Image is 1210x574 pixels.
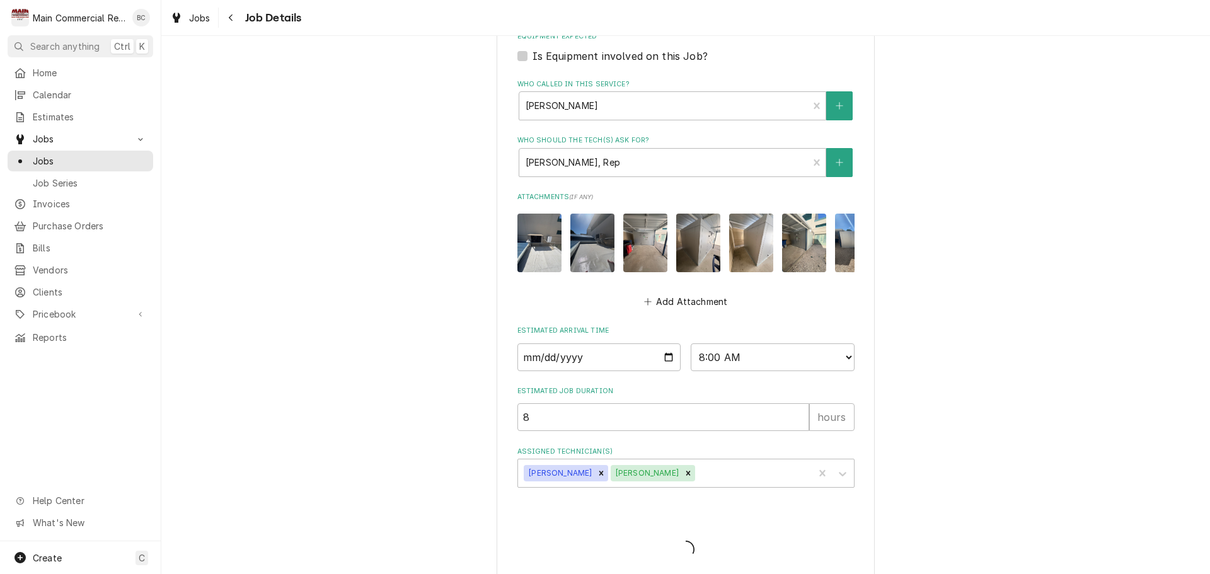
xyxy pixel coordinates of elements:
select: Time Select [691,343,855,371]
a: Invoices [8,193,153,214]
span: Job Details [241,9,302,26]
a: Jobs [8,151,153,171]
a: Clients [8,282,153,302]
span: C [139,551,145,565]
img: WqwNa7PkQM6R7WbDwypz [676,214,720,272]
a: Go to Jobs [8,129,153,149]
a: Reports [8,327,153,348]
button: Search anythingCtrlK [8,35,153,57]
div: Main Commercial Refrigeration Service [33,11,125,25]
div: hours [809,403,855,431]
div: Assigned Technician(s) [517,447,855,488]
span: Vendors [33,263,147,277]
span: Loading... [677,536,694,563]
div: Who called in this service? [517,79,855,120]
div: M [11,9,29,26]
a: Calendar [8,84,153,105]
button: Create New Contact [826,148,853,177]
span: Help Center [33,494,146,507]
img: TjXcGVkQNGOsRKiskFO5 [729,214,773,272]
span: Jobs [33,154,147,168]
span: Search anything [30,40,100,53]
span: Bills [33,241,147,255]
span: Home [33,66,147,79]
div: Remove Parker Gilbert [681,465,695,481]
span: Reports [33,331,147,344]
span: Calendar [33,88,147,101]
img: brvkHknRTeaf64V0gdRD [570,214,614,272]
label: Estimated Job Duration [517,386,855,396]
span: Job Series [33,176,147,190]
input: Date [517,343,681,371]
span: Clients [33,285,147,299]
img: Kv5qV9OsRZSDBu1Ttrlv [835,214,879,272]
span: Pricebook [33,307,128,321]
label: Estimated Arrival Time [517,326,855,336]
div: Bookkeeper Main Commercial's Avatar [132,9,150,26]
label: Who should the tech(s) ask for? [517,135,855,146]
label: Attachments [517,192,855,202]
a: Go to Pricebook [8,304,153,324]
a: Jobs [165,8,216,28]
img: WdkohC5TQcimNQNX8MTn [782,214,826,272]
svg: Create New Contact [836,101,843,110]
a: Purchase Orders [8,215,153,236]
div: Who should the tech(s) ask for? [517,135,855,176]
img: r2M1Ww1QdK55OscVcCr3 [623,214,667,272]
label: Equipment Expected [517,32,855,42]
label: Who called in this service? [517,79,855,89]
a: Bills [8,238,153,258]
button: Create New Contact [826,91,853,120]
a: Estimates [8,106,153,127]
span: Ctrl [114,40,130,53]
div: BC [132,9,150,26]
button: Add Attachment [642,293,730,311]
span: Purchase Orders [33,219,147,232]
div: Remove Dylan Crawford [594,465,608,481]
button: Navigate back [221,8,241,28]
span: ( if any ) [569,193,593,200]
div: Estimated Arrival Time [517,326,855,370]
label: Assigned Technician(s) [517,447,855,457]
span: Estimates [33,110,147,123]
div: Estimated Job Duration [517,386,855,431]
div: Equipment Expected [517,32,855,64]
a: Go to What's New [8,512,153,533]
span: Jobs [189,11,210,25]
div: [PERSON_NAME] [524,465,594,481]
svg: Create New Contact [836,158,843,167]
span: Jobs [33,132,128,146]
span: K [139,40,145,53]
a: Vendors [8,260,153,280]
span: What's New [33,516,146,529]
div: Attachments [517,192,855,310]
a: Go to Help Center [8,490,153,511]
span: Invoices [33,197,147,210]
img: zbomCxowTw6OB6H066Mg [517,214,562,272]
a: Job Series [8,173,153,193]
span: Create [33,553,62,563]
div: [PERSON_NAME] [611,465,681,481]
div: Main Commercial Refrigeration Service's Avatar [11,9,29,26]
label: Is Equipment involved on this Job? [533,49,708,64]
a: Home [8,62,153,83]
